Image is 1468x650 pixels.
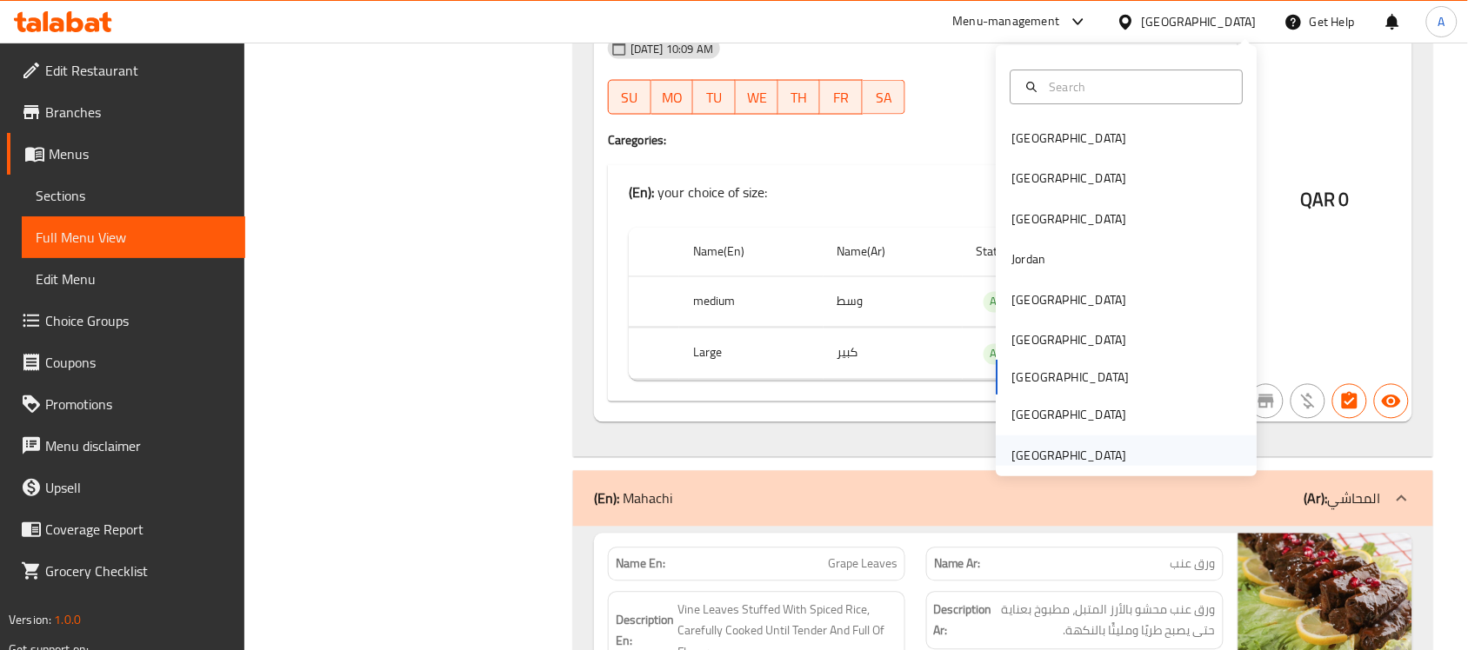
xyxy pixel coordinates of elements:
[1301,183,1336,217] span: QAR
[629,228,1203,381] table: choices table
[573,471,1433,527] div: (En): Mahachi(Ar):المحاشي
[7,550,245,592] a: Grocery Checklist
[616,555,665,574] strong: Name En:
[45,519,231,540] span: Coverage Report
[953,11,1060,32] div: Menu-management
[36,185,231,206] span: Sections
[1305,488,1381,509] p: المحاشي
[963,228,1106,277] th: Status
[1249,384,1284,419] button: Not branch specific item
[7,133,245,175] a: Menus
[22,258,245,300] a: Edit Menu
[9,608,51,631] span: Version:
[7,467,245,508] a: Upsell
[827,85,856,110] span: FR
[45,477,231,498] span: Upsell
[1339,183,1350,217] span: 0
[45,560,231,581] span: Grocery Checklist
[608,131,1224,149] h4: Caregories:
[45,435,231,456] span: Menu disclaimer
[824,328,963,380] td: كبير
[828,555,897,574] span: Grape Leaves
[36,227,231,248] span: Full Menu View
[863,80,905,115] button: SA
[934,555,981,574] strong: Name Ar:
[45,394,231,415] span: Promotions
[7,342,245,383] a: Coupons
[624,41,720,57] span: [DATE] 10:09 AM
[679,228,823,277] th: Name(En)
[608,80,651,115] button: SU
[629,182,767,203] p: your choice of size:
[934,600,992,642] strong: Description Ar:
[984,344,1028,364] span: Active
[629,180,654,206] b: (En):
[778,80,821,115] button: TH
[1142,12,1257,31] div: [GEOGRAPHIC_DATA]
[49,143,231,164] span: Menus
[594,486,619,512] b: (En):
[1374,384,1409,419] button: Available
[1012,209,1127,229] div: [GEOGRAPHIC_DATA]
[679,276,823,328] th: medium
[824,276,963,328] td: وسط
[1012,169,1127,189] div: [GEOGRAPHIC_DATA]
[736,80,778,115] button: WE
[870,85,898,110] span: SA
[785,85,814,110] span: TH
[1291,384,1325,419] button: Purchased item
[54,608,81,631] span: 1.0.0
[1012,446,1127,465] div: [GEOGRAPHIC_DATA]
[7,300,245,342] a: Choice Groups
[693,80,736,115] button: TU
[1012,331,1127,350] div: [GEOGRAPHIC_DATA]
[1012,250,1046,269] div: Jordan
[1305,486,1328,512] b: (Ar):
[820,80,863,115] button: FR
[45,102,231,123] span: Branches
[1012,129,1127,149] div: [GEOGRAPHIC_DATA]
[658,85,687,110] span: MO
[1043,77,1232,96] input: Search
[7,383,245,425] a: Promotions
[1012,406,1127,425] div: [GEOGRAPHIC_DATA]
[984,292,1028,312] span: Active
[22,216,245,258] a: Full Menu View
[7,425,245,467] a: Menu disclaimer
[651,80,694,115] button: MO
[36,269,231,289] span: Edit Menu
[7,508,245,550] a: Coverage Report
[45,352,231,373] span: Coupons
[743,85,771,110] span: WE
[1438,12,1445,31] span: A
[7,50,245,91] a: Edit Restaurant
[1332,384,1367,419] button: Has choices
[996,600,1216,642] span: ورق عنب محشو بالأرز المتبل، مطبوخ بعناية حتى يصبح طريًا ومليئًا بالنكهة.
[22,175,245,216] a: Sections
[679,328,823,380] th: Large
[824,228,963,277] th: Name(Ar)
[7,91,245,133] a: Branches
[45,310,231,331] span: Choice Groups
[608,165,1224,221] div: (En): your choice of size:(Ar):اختيارك من الحجم:
[594,488,672,509] p: Mahachi
[984,344,1028,365] div: Active
[1012,290,1127,309] div: [GEOGRAPHIC_DATA]
[700,85,729,110] span: TU
[616,85,644,110] span: SU
[1171,555,1216,574] span: ورق عنب
[45,60,231,81] span: Edit Restaurant
[984,292,1028,313] div: Active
